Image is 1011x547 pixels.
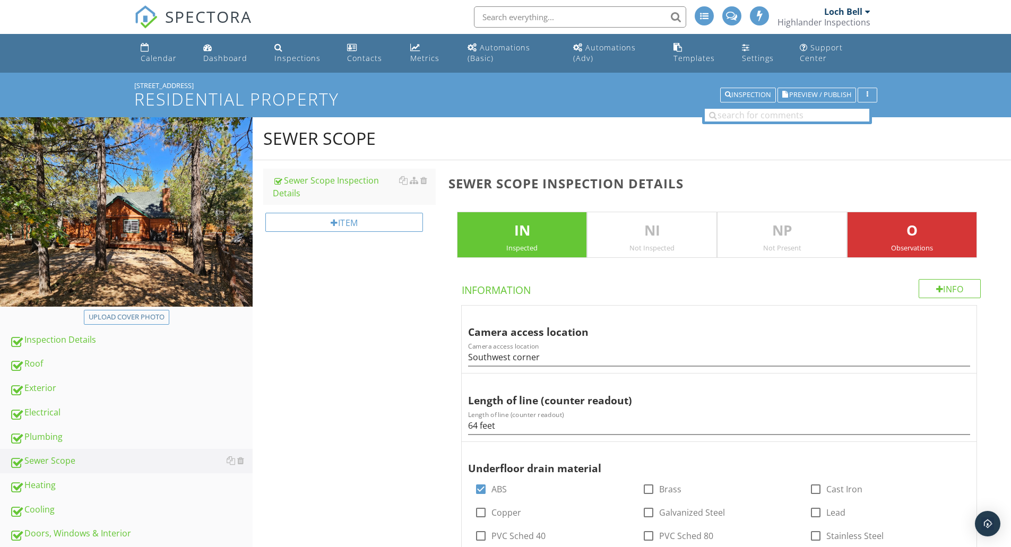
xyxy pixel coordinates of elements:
[659,507,725,518] label: Galvanized Steel
[673,53,715,63] div: Templates
[134,14,252,37] a: SPECTORA
[84,310,169,325] button: Upload cover photo
[705,109,869,121] input: search for comments
[796,38,875,68] a: Support Center
[718,220,846,241] p: NP
[468,378,945,409] div: Length of line (counter readout)
[347,53,382,63] div: Contacts
[10,527,253,541] div: Doors, Windows & Interior
[468,446,945,477] div: Underfloor drain material
[457,220,586,241] p: IN
[406,38,455,68] a: Metrics
[141,53,177,63] div: Calendar
[10,381,253,395] div: Exterior
[826,484,862,494] label: Cast Iron
[270,38,334,68] a: Inspections
[410,53,439,63] div: Metrics
[265,213,423,232] div: Item
[199,38,262,68] a: Dashboard
[89,312,165,323] div: Upload cover photo
[777,88,856,102] button: Preview / Publish
[659,484,681,494] label: Brass
[468,42,530,63] div: Automations (Basic)
[474,6,686,28] input: Search everything...
[848,220,977,241] p: O
[10,430,253,444] div: Plumbing
[203,53,247,63] div: Dashboard
[789,92,851,99] span: Preview / Publish
[718,244,846,252] div: Not Present
[10,357,253,371] div: Roof
[468,310,945,341] div: Camera access location
[10,333,253,347] div: Inspection Details
[738,38,788,68] a: Settings
[134,90,877,108] h1: Residential Property
[975,511,1000,536] div: Open Intercom Messenger
[134,5,158,29] img: The Best Home Inspection Software - Spectora
[134,81,877,90] div: [STREET_ADDRESS]
[569,38,660,68] a: Automations (Advanced)
[468,349,970,366] input: Camera access location
[463,38,560,68] a: Automations (Basic)
[826,531,884,541] label: Stainless Steel
[777,17,870,28] div: Highlander Inspections
[669,38,729,68] a: Templates
[587,244,716,252] div: Not Inspected
[826,507,845,518] label: Lead
[10,503,253,517] div: Cooling
[742,53,774,63] div: Settings
[448,176,994,190] h3: Sewer Scope Inspection Details
[720,88,776,102] button: Inspection
[263,128,376,149] div: Sewer Scope
[468,417,970,435] input: Length of line (counter readout)
[491,531,546,541] label: PVC Sched 40
[919,279,981,298] div: Info
[720,89,776,99] a: Inspection
[587,220,716,241] p: NI
[343,38,398,68] a: Contacts
[136,38,191,68] a: Calendar
[10,479,253,492] div: Heating
[10,406,253,420] div: Electrical
[491,484,507,494] label: ABS
[725,91,771,99] div: Inspection
[274,53,321,63] div: Inspections
[273,174,436,199] div: Sewer Scope Inspection Details
[573,42,636,63] div: Automations (Adv)
[165,5,252,28] span: SPECTORA
[824,6,862,17] div: Loch Bell
[777,89,856,99] a: Preview / Publish
[659,531,713,541] label: PVC Sched 80
[848,244,977,252] div: Observations
[462,279,981,297] h4: Information
[491,507,521,518] label: Copper
[800,42,843,63] div: Support Center
[10,454,253,468] div: Sewer Scope
[457,244,586,252] div: Inspected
